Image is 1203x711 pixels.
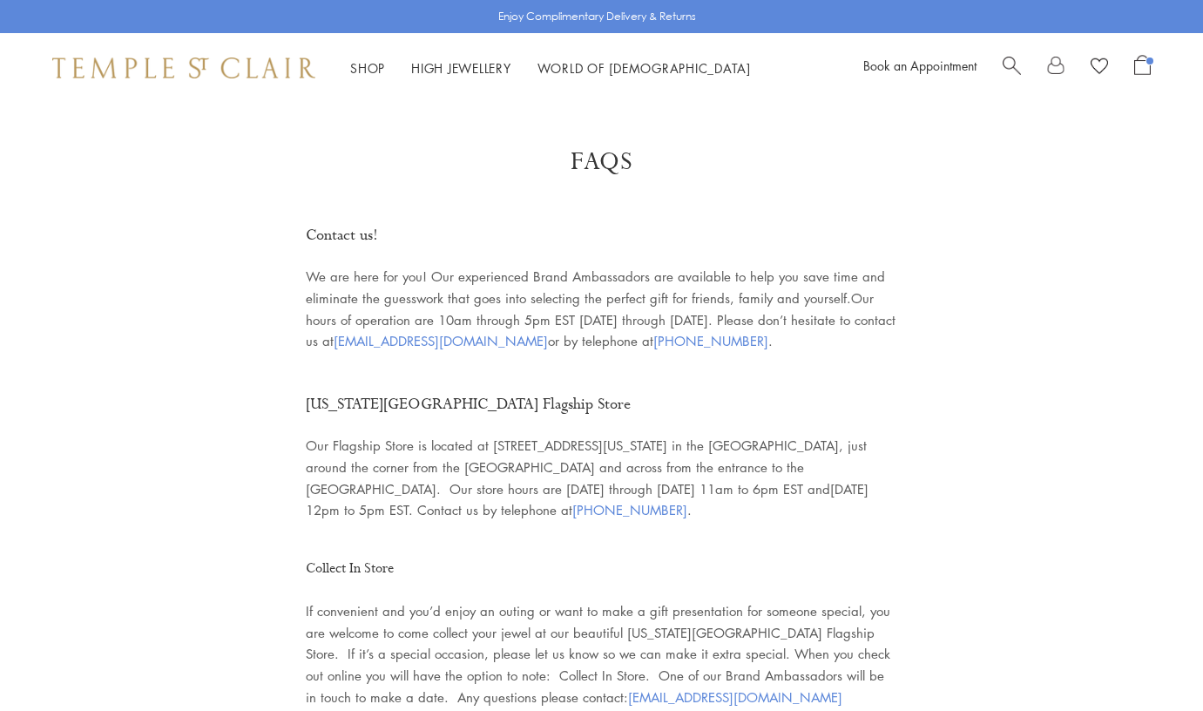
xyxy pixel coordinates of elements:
[863,57,977,74] a: Book an Appointment
[498,8,696,25] p: Enjoy Complimentary Delivery & Returns
[1134,55,1151,81] a: Open Shopping Bag
[628,688,842,706] a: [EMAIL_ADDRESS][DOMAIN_NAME]
[572,501,687,518] a: [PHONE_NUMBER]
[306,221,898,250] h2: Contact us!
[306,437,868,518] span: Our Flagship Store is located at [STREET_ADDRESS][US_STATE] in the [GEOGRAPHIC_DATA], just around...
[572,501,692,518] span: .
[350,59,385,77] a: ShopShop
[70,146,1133,178] h1: FAQs
[306,266,898,352] p: We are here for you! Our experienced Brand Ambassadors are available to help you save time and el...
[1091,55,1108,81] a: View Wishlist
[537,59,751,77] a: World of [DEMOGRAPHIC_DATA]World of [DEMOGRAPHIC_DATA]
[306,390,898,419] h2: [US_STATE][GEOGRAPHIC_DATA] Flagship Store
[653,332,768,349] a: [PHONE_NUMBER]
[334,332,548,349] a: [EMAIL_ADDRESS][DOMAIN_NAME]
[411,59,511,77] a: High JewelleryHigh Jewellery
[52,58,315,78] img: Temple St. Clair
[1003,55,1021,81] a: Search
[350,58,751,79] nav: Main navigation
[306,556,898,582] h3: Collect In Store
[306,602,890,706] span: If convenient and you’d enjoy an outing or want to make a gift presentation for someone special, ...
